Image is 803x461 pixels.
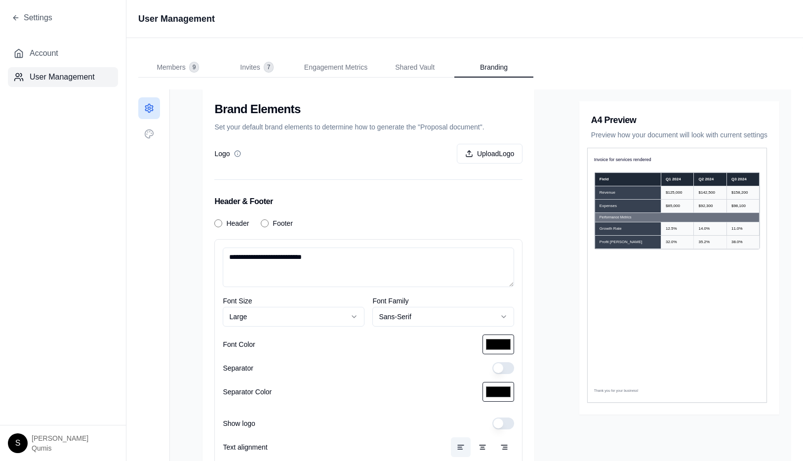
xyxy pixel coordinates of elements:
button: Settings [12,12,52,24]
td: $142,500 [694,186,726,199]
td: 11.0% [726,222,760,236]
span: User Management [30,71,95,83]
h3: A4 Preview [591,113,767,127]
label: Text alignment [223,444,267,451]
td: $92,300 [694,199,726,212]
label: Header [226,220,249,227]
td: $85,000 [661,199,694,212]
td: 32.0% [661,236,694,249]
label: Footer [273,220,292,227]
button: Account [8,43,118,63]
td: Profit [PERSON_NAME] [595,236,661,249]
p: Preview how your document will look with current settings [591,130,767,140]
button: Align right [494,437,514,457]
p: Set your default brand elements to determine how to generate the "Proposal document". [214,120,522,132]
td: Performance Metrics [595,212,760,222]
label: Separator [223,365,253,372]
label: Separator Color [223,388,272,395]
span: Shared Vault [395,62,435,72]
span: 9 [190,62,199,72]
h3: Header & Footer [214,196,522,208]
span: Qumis [32,443,88,453]
label: Font Size [223,297,252,305]
td: 12.5% [661,222,694,236]
div: S [8,433,28,453]
th: Q3 2024 [726,172,760,186]
span: Settings [24,12,52,24]
label: Logo [214,150,230,157]
button: Brand Elements [138,97,160,119]
input: Header [214,219,222,227]
span: 7 [264,62,274,72]
th: Q1 2024 [661,172,694,186]
td: $125,000 [661,186,694,199]
button: Table Configuration [138,123,160,145]
button: Align center [473,437,492,457]
th: Field [595,172,661,186]
span: Members [157,62,185,72]
td: Revenue [595,186,661,199]
span: [PERSON_NAME] [32,433,88,443]
td: $98,100 [726,199,760,212]
button: Align left [451,437,471,457]
td: $158,200 [726,186,760,199]
button: UploadLogo [457,144,523,164]
td: Growth Rate [595,222,661,236]
span: Account [30,47,58,59]
span: Engagement Metrics [304,62,367,72]
span: Branding [480,62,508,72]
div: Invoice for services rendered [594,157,761,166]
label: Font Color [223,341,255,348]
h3: Brand Elements [214,101,522,117]
td: 38.0% [726,236,760,249]
label: Show logo [223,420,255,427]
th: Q2 2024 [694,172,726,186]
td: 35.2% [694,236,726,249]
span: Invites [240,62,260,72]
td: Expenses [595,199,661,212]
input: Footer [261,219,269,227]
button: User Management [8,67,118,87]
label: Font Family [372,297,408,305]
td: 14.0% [694,222,726,236]
div: Thank you for your business! [594,386,761,394]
